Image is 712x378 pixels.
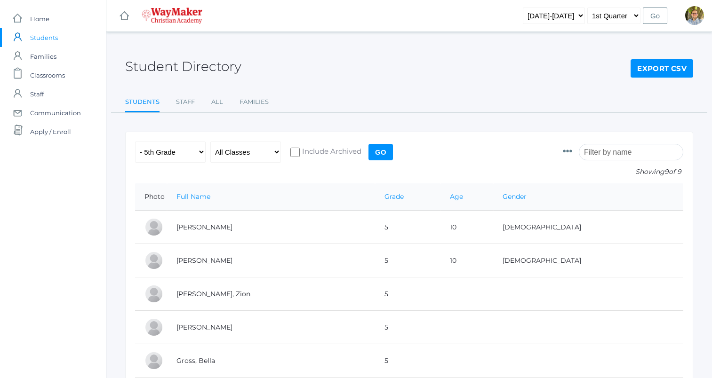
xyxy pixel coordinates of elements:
td: [PERSON_NAME] [167,211,375,244]
div: Zion Davenport [144,284,163,303]
div: Claire Baker [144,218,163,236]
a: Families [240,93,269,111]
td: 10 [440,244,493,277]
a: Staff [176,93,195,111]
span: Communication [30,103,81,122]
a: Grade [384,192,404,201]
span: Classrooms [30,66,65,85]
a: Age [450,192,463,201]
span: 9 [664,167,669,176]
img: 4_waymaker-logo-stack-white.png [142,8,202,24]
h2: Student Directory [125,59,241,74]
td: 5 [375,311,440,344]
a: Export CSV [631,59,693,78]
span: Students [30,28,58,47]
td: [PERSON_NAME] [167,244,375,277]
div: Josie Bassett [144,251,163,270]
a: Gender [503,192,527,201]
td: [DEMOGRAPHIC_DATA] [493,244,683,277]
input: Go [368,144,393,160]
td: 5 [375,244,440,277]
td: 5 [375,277,440,311]
td: [PERSON_NAME], Zion [167,277,375,311]
input: Filter by name [579,144,683,160]
span: Home [30,9,49,28]
input: Include Archived [290,148,300,157]
span: Staff [30,85,44,103]
span: Apply / Enroll [30,122,71,141]
p: Showing of 9 [563,167,683,177]
a: Full Name [176,192,210,201]
a: Students [125,93,160,113]
a: All [211,93,223,111]
div: Carter Glendening [144,318,163,337]
td: 10 [440,211,493,244]
th: Photo [135,183,167,211]
div: Bella Gross [144,351,163,370]
span: Families [30,47,56,66]
span: Include Archived [300,146,361,158]
td: 5 [375,211,440,244]
td: [DEMOGRAPHIC_DATA] [493,211,683,244]
input: Go [643,8,667,24]
div: Kylen Braileanu [685,6,704,25]
td: Gross, Bella [167,344,375,378]
td: [PERSON_NAME] [167,311,375,344]
td: 5 [375,344,440,378]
